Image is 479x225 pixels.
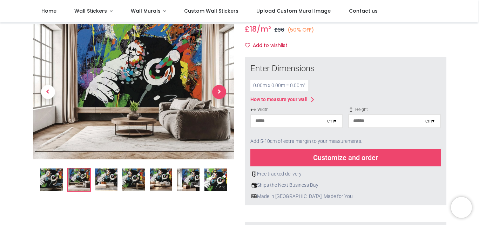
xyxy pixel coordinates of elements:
img: WS-73058-02 [33,24,235,159]
span: Previous [41,85,55,99]
span: /m² [257,24,271,34]
div: Add 5-10cm of extra margin to your measurements. [250,134,441,149]
div: Customize and order [250,149,441,166]
span: £ [245,24,257,34]
div: Enter Dimensions [250,63,441,75]
span: 18 [250,24,257,34]
div: Ships the Next Business Day [250,182,441,189]
div: 0.00 m x 0.00 m = 0.00 m² [250,80,308,91]
span: Height [348,107,440,113]
small: (50% OFF) [288,26,314,34]
img: WS-73058-02 [68,168,90,191]
div: cm ▾ [327,118,336,125]
button: Add to wishlistAdd to wishlist [245,40,294,52]
span: 36 [278,26,284,33]
a: Previous [33,45,63,139]
span: Wall Murals [131,7,161,14]
img: WS-73058-06 [177,168,200,191]
img: uk [251,193,257,199]
img: WS-73058-03 [95,168,117,191]
iframe: Brevo live chat [451,197,472,218]
span: Custom Wall Stickers [184,7,238,14]
span: Upload Custom Mural Image [256,7,331,14]
div: cm ▾ [425,118,434,125]
div: Made in [GEOGRAPHIC_DATA], Made for You [250,193,441,200]
div: How to measure your wall [250,96,308,103]
a: Next [204,45,234,139]
span: Width [250,107,343,113]
span: Home [41,7,56,14]
img: WS-73058-05 [150,168,172,191]
img: Graffiti Thinking Monkey 1 Banksy Wall Mural Wallpaper [40,168,63,191]
i: Add to wishlist [245,43,250,48]
span: Contact us [349,7,378,14]
span: Wall Stickers [74,7,107,14]
span: Next [212,85,226,99]
div: Free tracked delivery [250,171,441,178]
img: WS-73058-07 [204,168,227,191]
img: WS-73058-04 [122,168,145,191]
span: £ [274,26,284,33]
